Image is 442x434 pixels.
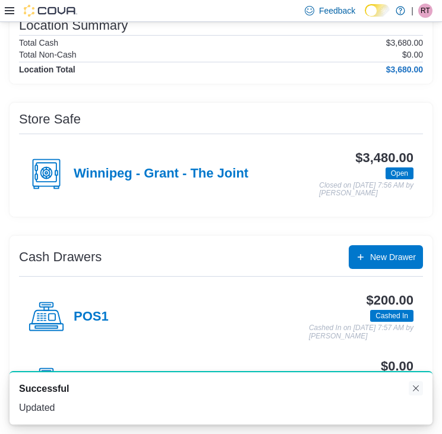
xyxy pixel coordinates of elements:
[367,293,413,308] h3: $200.00
[19,18,128,33] h3: Location Summary
[370,310,413,322] span: Cashed In
[19,38,58,47] h6: Total Cash
[391,168,408,179] span: Open
[386,65,423,74] h4: $3,680.00
[375,311,408,321] span: Cashed In
[19,382,69,396] span: Successful
[19,382,423,396] div: Notification
[386,167,413,179] span: Open
[370,251,416,263] span: New Drawer
[19,65,75,74] h4: Location Total
[19,112,81,126] h3: Store Safe
[365,4,390,17] input: Dark Mode
[402,50,423,59] p: $0.00
[24,5,77,17] img: Cova
[386,38,423,47] p: $3,680.00
[411,4,413,18] p: |
[319,5,355,17] span: Feedback
[381,359,413,373] h3: $0.00
[19,250,102,264] h3: Cash Drawers
[418,4,432,18] div: Rajwinder Toor
[74,166,248,182] h4: Winnipeg - Grant - The Joint
[74,309,109,325] h4: POS1
[19,401,423,415] div: Updated
[355,151,413,165] h3: $3,480.00
[309,324,413,340] p: Cashed In on [DATE] 7:57 AM by [PERSON_NAME]
[421,4,430,18] span: RT
[19,50,77,59] h6: Total Non-Cash
[409,381,423,395] button: Dismiss toast
[349,245,423,269] button: New Drawer
[319,182,413,198] p: Closed on [DATE] 7:56 AM by [PERSON_NAME]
